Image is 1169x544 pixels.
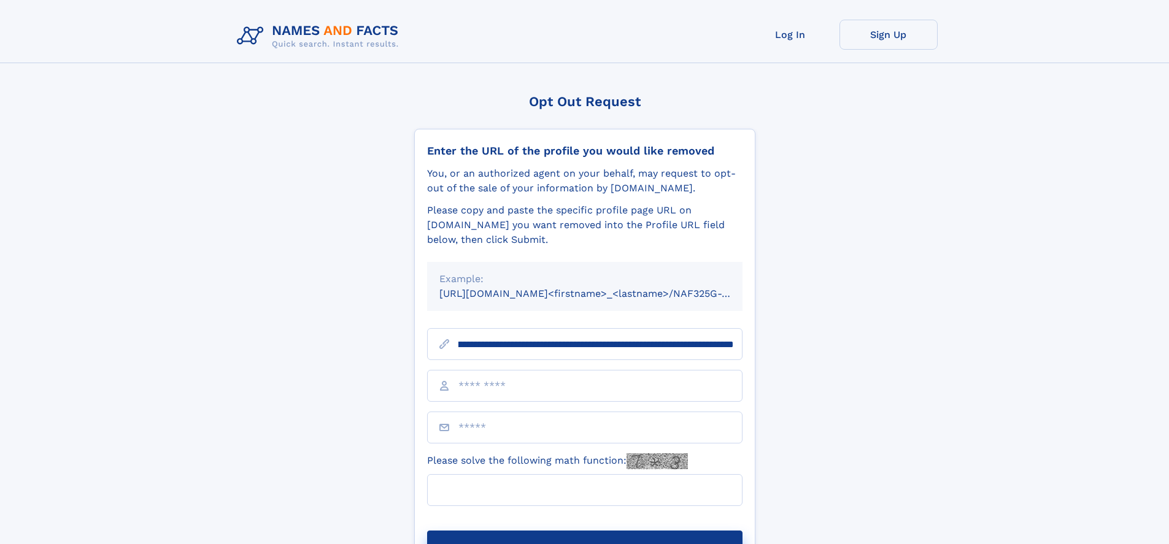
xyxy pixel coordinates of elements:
[439,272,730,286] div: Example:
[427,203,743,247] div: Please copy and paste the specific profile page URL on [DOMAIN_NAME] you want removed into the Pr...
[427,144,743,158] div: Enter the URL of the profile you would like removed
[439,288,766,299] small: [URL][DOMAIN_NAME]<firstname>_<lastname>/NAF325G-xxxxxxxx
[741,20,839,50] a: Log In
[839,20,938,50] a: Sign Up
[414,94,755,109] div: Opt Out Request
[427,166,743,196] div: You, or an authorized agent on your behalf, may request to opt-out of the sale of your informatio...
[427,453,688,469] label: Please solve the following math function:
[232,20,409,53] img: Logo Names and Facts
